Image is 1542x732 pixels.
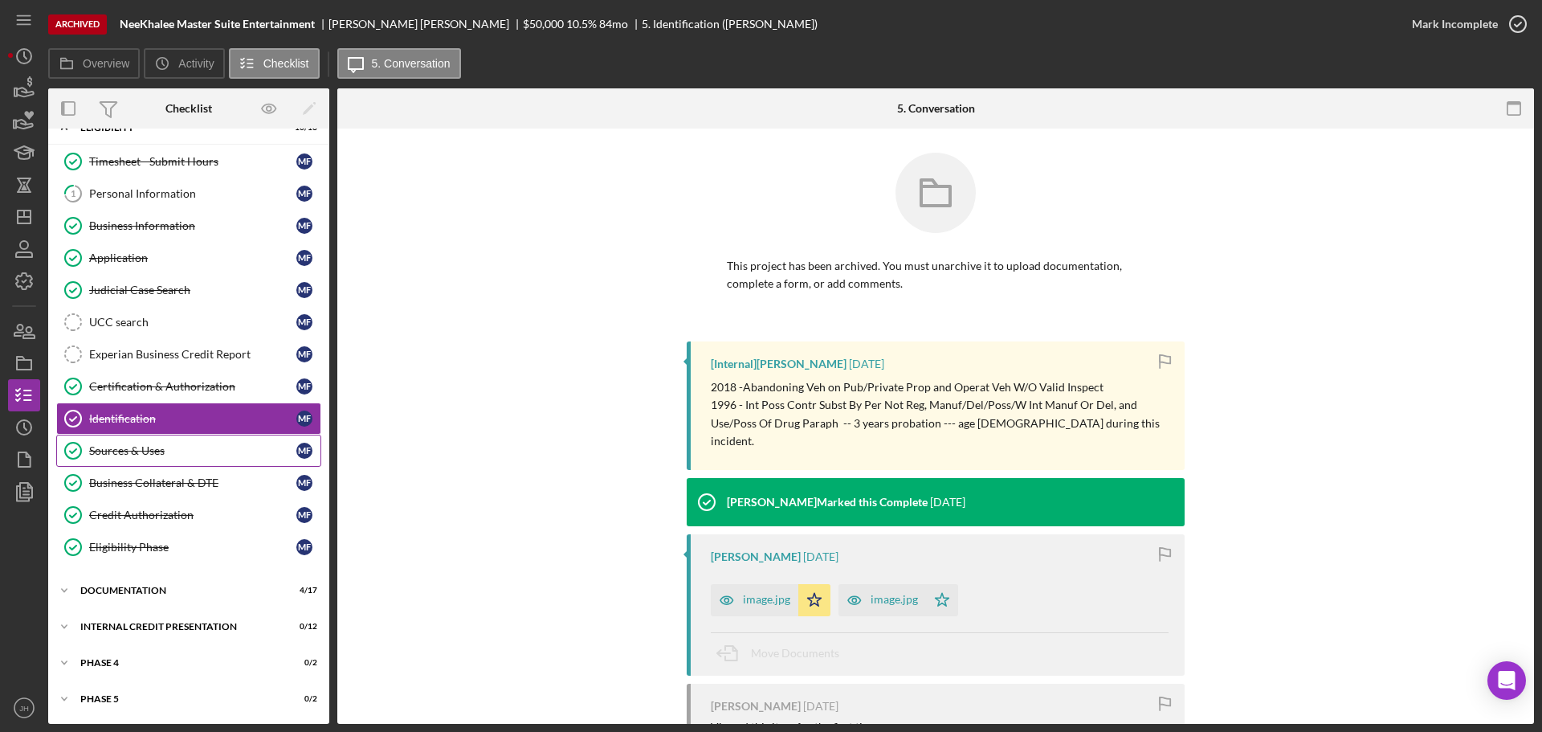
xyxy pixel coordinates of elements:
[288,586,317,595] div: 4 / 17
[56,274,321,306] a: Judicial Case SearchMF
[120,18,315,31] b: NeeKhalee Master Suite Entertainment
[48,14,107,35] div: Archived
[71,188,75,198] tspan: 1
[711,700,801,713] div: [PERSON_NAME]
[727,257,1144,293] p: This project has been archived. You must unarchive it to upload documentation, complete a form, o...
[56,403,321,435] a: IdentificationMF
[56,242,321,274] a: ApplicationMF
[523,18,564,31] div: $50,000
[803,700,838,713] time: 2023-08-23 19:43
[89,187,296,200] div: Personal Information
[296,153,312,170] div: M F
[711,358,846,370] div: [Internal] [PERSON_NAME]
[229,48,320,79] button: Checklist
[56,210,321,242] a: Business InformationMF
[56,178,321,210] a: 1Personal InformationMF
[296,475,312,491] div: M F
[288,658,317,668] div: 0 / 2
[8,692,40,724] button: JH
[372,57,451,70] label: 5. Conversation
[296,282,312,298] div: M F
[849,358,884,370] time: 2023-08-31 14:35
[89,219,296,232] div: Business Information
[296,411,312,427] div: M F
[89,541,296,554] div: Eligibility Phase
[56,435,321,467] a: Sources & UsesMF
[296,250,312,266] div: M F
[89,509,296,521] div: Credit Authorization
[1487,661,1526,700] div: Open Intercom Messenger
[296,314,312,330] div: M F
[80,694,277,704] div: Phase 5
[328,18,523,31] div: [PERSON_NAME] [PERSON_NAME]
[83,57,129,70] label: Overview
[930,496,965,509] time: 2023-08-30 13:47
[711,550,801,563] div: [PERSON_NAME]
[871,593,918,606] div: image.jpg
[80,622,277,632] div: Internal Credit Presentation
[89,316,296,329] div: UCC search
[56,499,321,531] a: Credit AuthorizationMF
[838,584,958,616] button: image.jpg
[80,586,277,595] div: documentation
[56,338,321,370] a: Experian Business Credit ReportMF
[296,378,312,395] div: M F
[727,496,928,509] div: [PERSON_NAME] Marked this Complete
[711,378,1169,396] p: 2018 -Abandoning Veh on Pub/Private Prop and Operat Veh W/O Valid Inspect
[165,102,212,115] div: Checklist
[56,306,321,338] a: UCC searchMF
[296,443,312,459] div: M F
[288,622,317,632] div: 0 / 12
[1396,8,1534,40] button: Mark Incomplete
[566,18,597,31] div: 10.5 %
[711,633,855,673] button: Move Documents
[296,186,312,202] div: M F
[56,145,321,178] a: Timesheet - Submit HoursMF
[642,18,818,31] div: 5. Identification ([PERSON_NAME])
[803,550,838,563] time: 2023-08-30 01:46
[296,539,312,555] div: M F
[89,284,296,296] div: Judicial Case Search
[89,412,296,425] div: Identification
[296,507,312,523] div: M F
[48,48,140,79] button: Overview
[89,251,296,264] div: Application
[599,18,628,31] div: 84 mo
[19,704,29,713] text: JH
[80,658,277,668] div: Phase 4
[296,346,312,362] div: M F
[337,48,461,79] button: 5. Conversation
[296,218,312,234] div: M F
[263,57,309,70] label: Checklist
[288,694,317,704] div: 0 / 2
[89,444,296,457] div: Sources & Uses
[56,531,321,563] a: Eligibility PhaseMF
[89,155,296,168] div: Timesheet - Submit Hours
[178,57,214,70] label: Activity
[144,48,224,79] button: Activity
[751,646,839,660] span: Move Documents
[89,380,296,393] div: Certification & Authorization
[897,102,975,115] div: 5. Conversation
[711,396,1169,450] p: 1996 - Int Poss Contr Subst By Per Not Reg, Manuf/Del/Poss/W Int Manuf Or Del, and Use/Poss Of Dr...
[711,584,830,616] button: image.jpg
[743,593,790,606] div: image.jpg
[89,476,296,489] div: Business Collateral & DTE
[1412,8,1498,40] div: Mark Incomplete
[89,348,296,361] div: Experian Business Credit Report
[56,467,321,499] a: Business Collateral & DTEMF
[56,370,321,403] a: Certification & AuthorizationMF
